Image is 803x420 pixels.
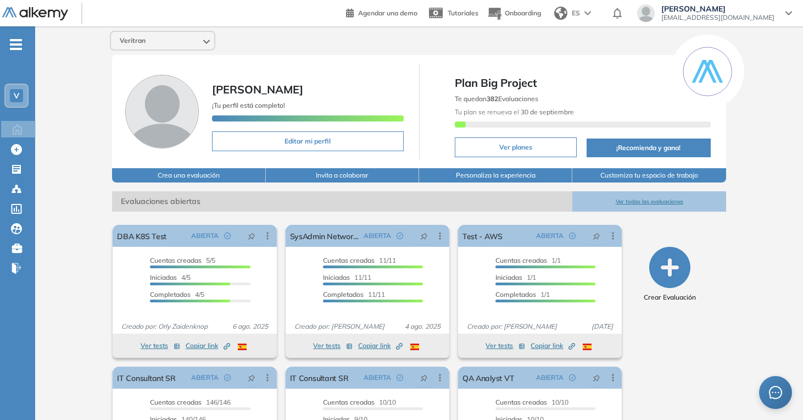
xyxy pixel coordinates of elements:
img: Logo [2,7,68,21]
button: Customiza tu espacio de trabajo [572,168,726,183]
span: 5/5 [150,256,215,264]
span: check-circle [224,374,231,381]
span: 4 ago. 2025 [400,322,445,331]
b: 382 [487,95,498,103]
button: pushpin [584,227,609,245]
span: ABIERTA [536,373,564,383]
span: [DATE] [587,322,617,331]
span: Tu plan se renueva el [455,108,574,116]
span: ABIERTA [364,231,391,241]
button: ¡Recomienda y gana! [587,139,711,157]
button: pushpin [239,227,264,245]
span: 11/11 [323,256,396,264]
span: 4/5 [150,273,191,281]
b: 30 de septiembre [519,108,574,116]
span: ABIERTA [536,231,564,241]
span: Onboarding [505,9,541,17]
span: Iniciadas [150,273,177,281]
span: 146/146 [150,398,231,406]
i: - [10,43,22,46]
span: Completados [495,290,536,299]
button: Ver tests [141,339,180,352]
button: Copiar link [358,339,403,352]
span: 4/5 [150,290,204,299]
span: ¡Tu perfil está completo! [212,101,285,109]
a: QA Analyst VT [462,367,515,389]
span: 1/1 [495,273,536,281]
span: check-circle [397,374,403,381]
button: pushpin [584,369,609,386]
img: ESP [583,344,592,350]
span: Tutoriales [448,9,478,17]
button: pushpin [239,369,264,386]
span: check-circle [569,374,576,381]
span: Cuentas creadas [323,398,375,406]
span: Cuentas creadas [150,256,202,264]
span: Plan Big Project [455,75,711,91]
img: Foto de perfil [125,75,199,148]
span: 6 ago. 2025 [228,322,272,331]
span: Copiar link [531,341,575,351]
span: message [768,385,782,399]
span: pushpin [593,231,600,240]
a: IT Consultant SR [290,367,349,389]
span: Creado por: [PERSON_NAME] [462,322,561,331]
span: 10/10 [323,398,396,406]
span: Cuentas creadas [495,256,547,264]
a: IT Consultant SR [117,367,176,389]
a: DBA K8S Test [117,225,166,247]
span: Creado por: Orly Zaidenknop [117,322,212,331]
span: ABIERTA [364,373,391,383]
span: [PERSON_NAME] [661,4,774,13]
span: Veritran [120,36,146,45]
span: ABIERTA [191,373,219,383]
span: [PERSON_NAME] [212,82,303,96]
img: ESP [410,344,419,350]
span: check-circle [569,233,576,239]
button: pushpin [412,369,436,386]
button: Personaliza la experiencia [419,168,572,183]
button: Crear Evaluación [644,247,696,302]
img: ESP [238,344,247,350]
span: Te quedan Evaluaciones [455,95,538,103]
button: Ver planes [455,137,577,157]
span: pushpin [248,373,255,382]
span: Agendar una demo [358,9,417,17]
span: 11/11 [323,290,385,299]
button: Ver todas las evaluaciones [572,191,726,212]
button: Editar mi perfil [212,131,403,151]
span: 11/11 [323,273,371,281]
button: Ver tests [486,339,525,352]
button: Copiar link [531,339,575,352]
span: pushpin [248,231,255,240]
a: Test - AWS [462,225,503,247]
span: Iniciadas [323,273,350,281]
button: pushpin [412,227,436,245]
span: Iniciadas [495,273,522,281]
span: check-circle [397,233,403,239]
span: 10/10 [495,398,568,406]
span: pushpin [420,231,428,240]
span: check-circle [224,233,231,239]
span: 1/1 [495,290,550,299]
img: arrow [584,11,591,15]
a: Agendar una demo [346,5,417,19]
span: pushpin [420,373,428,382]
a: SysAdmin Networking [290,225,359,247]
button: Invita a colaborar [266,168,419,183]
span: pushpin [593,373,600,382]
span: Cuentas creadas [323,256,375,264]
span: Crear Evaluación [644,292,696,302]
span: Copiar link [358,341,403,351]
button: Onboarding [487,2,541,25]
span: Cuentas creadas [150,398,202,406]
span: Completados [150,290,191,299]
span: Creado por: [PERSON_NAME] [290,322,389,331]
img: world [554,7,567,20]
button: Ver tests [313,339,353,352]
span: V [14,91,19,100]
button: Crea una evaluación [112,168,265,183]
span: [EMAIL_ADDRESS][DOMAIN_NAME] [661,13,774,22]
span: Copiar link [186,341,230,351]
span: 1/1 [495,256,561,264]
